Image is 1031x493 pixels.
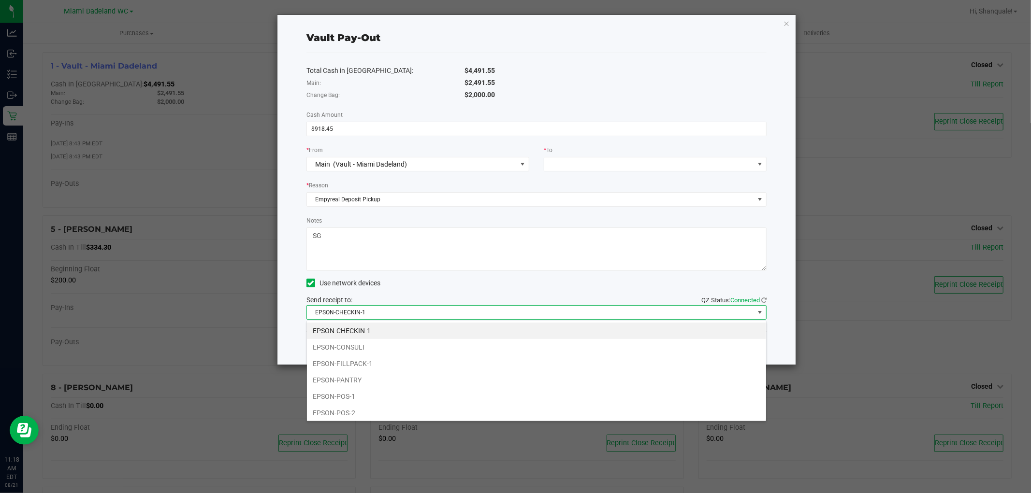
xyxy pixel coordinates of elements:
[307,339,766,355] li: EPSON-CONSULT
[306,296,352,304] span: Send receipt to:
[307,372,766,388] li: EPSON-PANTRY
[465,79,495,86] span: $2,491.55
[307,306,754,319] span: EPSON-CHECKIN-1
[306,278,380,288] label: Use network devices
[307,193,754,206] span: Empyreal Deposit Pickup
[701,296,767,304] span: QZ Status:
[730,296,760,304] span: Connected
[306,67,413,74] span: Total Cash in [GEOGRAPHIC_DATA]:
[307,405,766,421] li: EPSON-POS-2
[544,146,552,155] label: To
[306,146,323,155] label: From
[307,323,766,339] li: EPSON-CHECKIN-1
[306,216,322,225] label: Notes
[334,160,407,168] span: (Vault - Miami Dadeland)
[306,30,380,45] div: Vault Pay-Out
[306,181,328,190] label: Reason
[306,80,321,86] span: Main:
[307,388,766,405] li: EPSON-POS-1
[306,92,340,99] span: Change Bag:
[316,160,331,168] span: Main
[10,416,39,445] iframe: Resource center
[306,112,343,118] span: Cash Amount
[307,355,766,372] li: EPSON-FILLPACK-1
[465,91,495,99] span: $2,000.00
[465,67,495,74] span: $4,491.55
